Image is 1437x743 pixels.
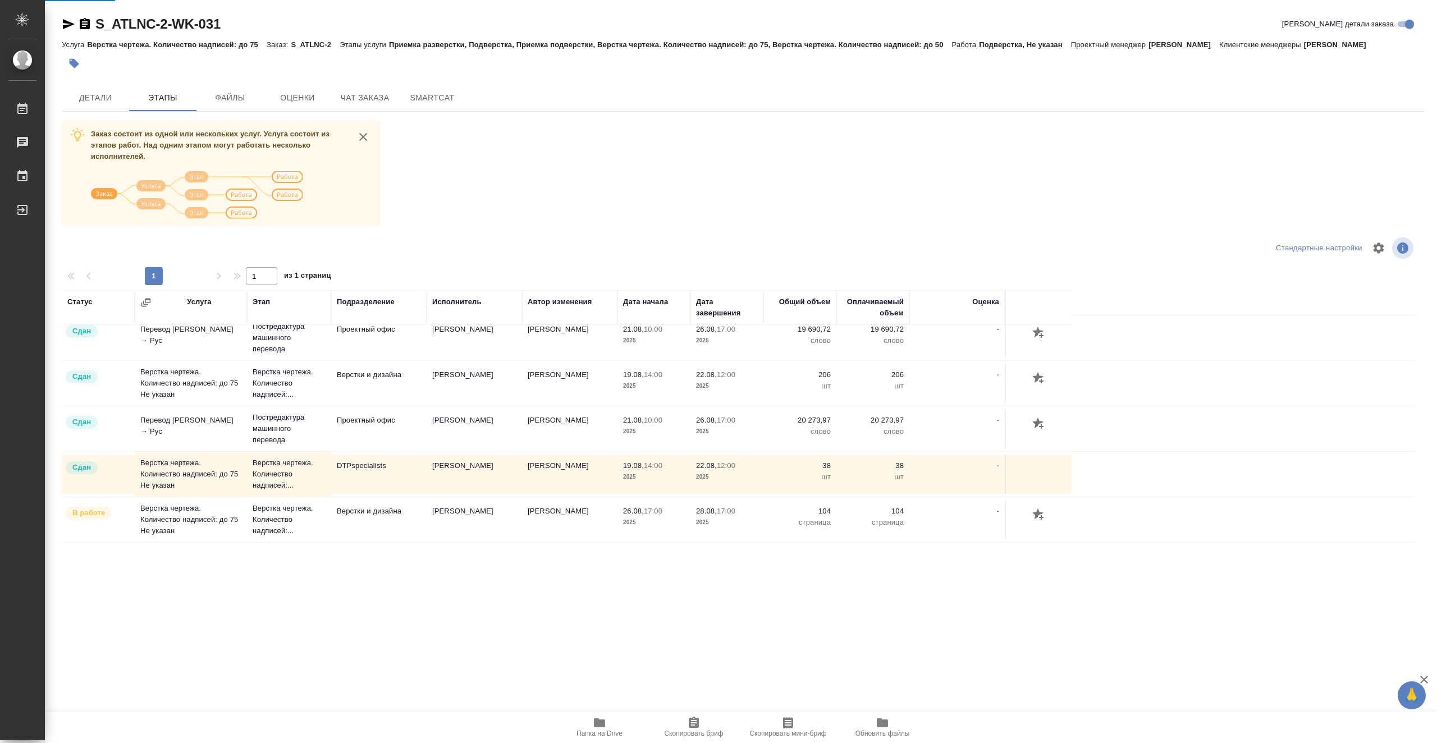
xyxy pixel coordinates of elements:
p: Проектный менеджер [1071,40,1148,49]
button: Скопировать ссылку [78,17,91,31]
p: 2025 [623,380,685,392]
p: Постредактура машинного перевода [253,412,326,446]
p: Работа [952,40,980,49]
td: Верстка чертежа. Количество надписей: до 75 Не указан [135,452,247,497]
td: DTPspecialists [331,455,427,494]
p: Сдан [72,371,91,382]
td: [PERSON_NAME] [522,500,617,539]
p: 22.08, [696,370,717,379]
p: 26.08, [696,416,717,424]
div: Автор изменения [528,296,592,308]
td: [PERSON_NAME] [522,409,617,448]
td: Проектный офис [331,318,427,357]
span: Детали [68,91,122,105]
p: 10:00 [644,416,662,424]
p: 19 690,72 [842,324,904,335]
p: 26.08, [623,507,644,515]
p: 20 273,97 [842,415,904,426]
span: Чат заказа [338,91,392,105]
a: - [997,507,999,515]
button: 🙏 [1398,681,1426,709]
button: Добавить оценку [1029,415,1049,434]
p: Этапы услуги [340,40,389,49]
p: 26.08, [696,325,717,333]
td: [PERSON_NAME] [427,364,522,403]
span: из 1 страниц [284,269,331,285]
p: слово [842,426,904,437]
td: Перевод [PERSON_NAME] → Рус [135,318,247,357]
span: [PERSON_NAME] детали заказа [1282,19,1394,30]
p: S_ATLNC-2 [291,40,340,49]
p: шт [769,380,831,392]
p: 2025 [696,517,758,528]
td: [PERSON_NAME] [522,455,617,494]
p: Постредактура машинного перевода [253,321,326,355]
p: 19.08, [623,370,644,379]
td: Верстка чертежа. Количество надписей: до 75 Не указан [135,497,247,542]
p: шт [842,380,904,392]
td: Проектный офис [331,409,427,448]
div: Этап [253,296,270,308]
div: Исполнитель [432,296,482,308]
p: 21.08, [623,325,644,333]
p: Верстка чертежа. Количество надписей:... [253,457,326,491]
td: [PERSON_NAME] [427,409,522,448]
p: шт [769,471,831,483]
button: Скопировать ссылку для ЯМессенджера [62,17,75,31]
span: Заказ состоит из одной или нескольких услуг. Услуга состоит из этапов работ. Над одним этапом мог... [91,130,329,160]
button: Добавить оценку [1029,369,1049,388]
p: 17:00 [717,325,735,333]
p: 22.08, [696,461,717,470]
p: слово [769,426,831,437]
p: 10:00 [644,325,662,333]
div: Подразделение [337,296,395,308]
p: Клиентские менеджеры [1219,40,1304,49]
span: Посмотреть информацию [1392,237,1416,259]
p: Верстка чертежа. Количество надписей:... [253,366,326,400]
p: 2025 [623,426,685,437]
p: 2025 [623,335,685,346]
p: слово [769,335,831,346]
span: 🙏 [1402,684,1421,707]
p: Сдан [72,325,91,337]
p: 104 [842,506,904,517]
p: Верстка чертежа. Количество надписей: до 75 [87,40,267,49]
p: 21.08, [623,416,644,424]
p: 17:00 [717,416,735,424]
button: Добавить оценку [1029,324,1049,343]
p: 206 [769,369,831,380]
div: Оплачиваемый объем [842,296,904,319]
a: S_ATLNC-2-WK-031 [95,16,221,31]
p: 38 [842,460,904,471]
div: split button [1273,240,1365,257]
td: [PERSON_NAME] [427,455,522,494]
span: Оценки [271,91,324,105]
p: 38 [769,460,831,471]
p: 14:00 [644,370,662,379]
span: Этапы [136,91,190,105]
td: Верстка чертежа. Количество надписей: до 75 Не указан [135,361,247,406]
p: Сдан [72,416,91,428]
td: [PERSON_NAME] [427,500,522,539]
p: [PERSON_NAME] [1148,40,1219,49]
span: SmartCat [405,91,459,105]
p: 12:00 [717,370,735,379]
p: Приемка разверстки, Подверстка, Приемка подверстки, Верстка чертежа. Количество надписей: до 75, ... [389,40,952,49]
p: 2025 [696,380,758,392]
button: Добавить оценку [1029,506,1049,525]
p: 19 690,72 [769,324,831,335]
span: Настроить таблицу [1365,235,1392,262]
p: 2025 [696,471,758,483]
a: - [997,416,999,424]
div: Общий объем [779,296,831,308]
p: Сдан [72,462,91,473]
div: Статус [67,296,93,308]
p: 2025 [623,517,685,528]
p: 19.08, [623,461,644,470]
td: Верстки и дизайна [331,364,427,403]
button: Добавить тэг [62,51,86,76]
p: шт [842,471,904,483]
p: слово [842,335,904,346]
p: 104 [769,506,831,517]
p: Заказ: [267,40,291,49]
